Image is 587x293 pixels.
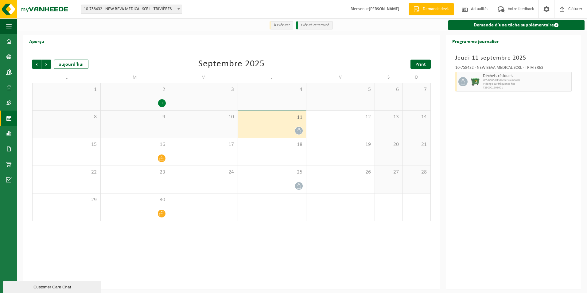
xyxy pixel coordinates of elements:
[483,74,570,79] span: Déchets résiduels
[104,197,166,203] span: 30
[241,169,303,176] span: 25
[483,86,570,90] span: T250001901601
[309,169,371,176] span: 26
[378,114,399,120] span: 13
[369,7,399,11] strong: [PERSON_NAME]
[36,86,97,93] span: 1
[296,21,333,29] li: Exécuté et terminé
[455,66,572,72] div: 10-758432 - NEW BEVA MEDICAL SCRL - TRIVIÈRES
[172,169,234,176] span: 24
[241,114,303,121] span: 11
[378,86,399,93] span: 6
[378,141,399,148] span: 20
[104,114,166,120] span: 9
[448,20,585,30] a: Demande d'une tâche supplémentaire
[172,141,234,148] span: 17
[421,6,451,12] span: Demande devis
[406,169,427,176] span: 28
[3,279,103,293] iframe: chat widget
[306,72,375,83] td: V
[23,35,50,47] h2: Aperçu
[446,35,505,47] h2: Programme journalier
[36,197,97,203] span: 29
[32,60,41,69] span: Précédent
[375,72,403,83] td: S
[471,77,480,86] img: WB-0660-HPE-GN-04
[81,5,182,14] span: 10-758432 - NEW BEVA MEDICAL SCRL - TRIVIÈRES
[410,60,431,69] a: Print
[378,169,399,176] span: 27
[169,72,238,83] td: M
[403,72,431,83] td: D
[406,141,427,148] span: 21
[309,86,371,93] span: 5
[104,141,166,148] span: 16
[42,60,51,69] span: Suivant
[241,86,303,93] span: 4
[483,82,570,86] span: Vidange sur fréquence fixe
[241,141,303,148] span: 18
[238,72,306,83] td: J
[198,60,265,69] div: Septembre 2025
[32,72,101,83] td: L
[309,141,371,148] span: 19
[415,62,426,67] span: Print
[172,114,234,120] span: 10
[104,86,166,93] span: 2
[101,72,169,83] td: M
[406,86,427,93] span: 7
[406,114,427,120] span: 14
[270,21,293,29] li: à exécuter
[104,169,166,176] span: 23
[81,5,182,14] span: 10-758432 - NEW BEVA MEDICAL SCRL - TRIVIÈRES
[36,169,97,176] span: 22
[483,79,570,82] span: WB-0660-HP déchets résiduels
[309,114,371,120] span: 12
[54,60,88,69] div: aujourd'hui
[36,114,97,120] span: 8
[409,3,454,15] a: Demande devis
[158,99,166,107] div: 1
[36,141,97,148] span: 15
[172,86,234,93] span: 3
[455,53,572,63] h3: Jeudi 11 septembre 2025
